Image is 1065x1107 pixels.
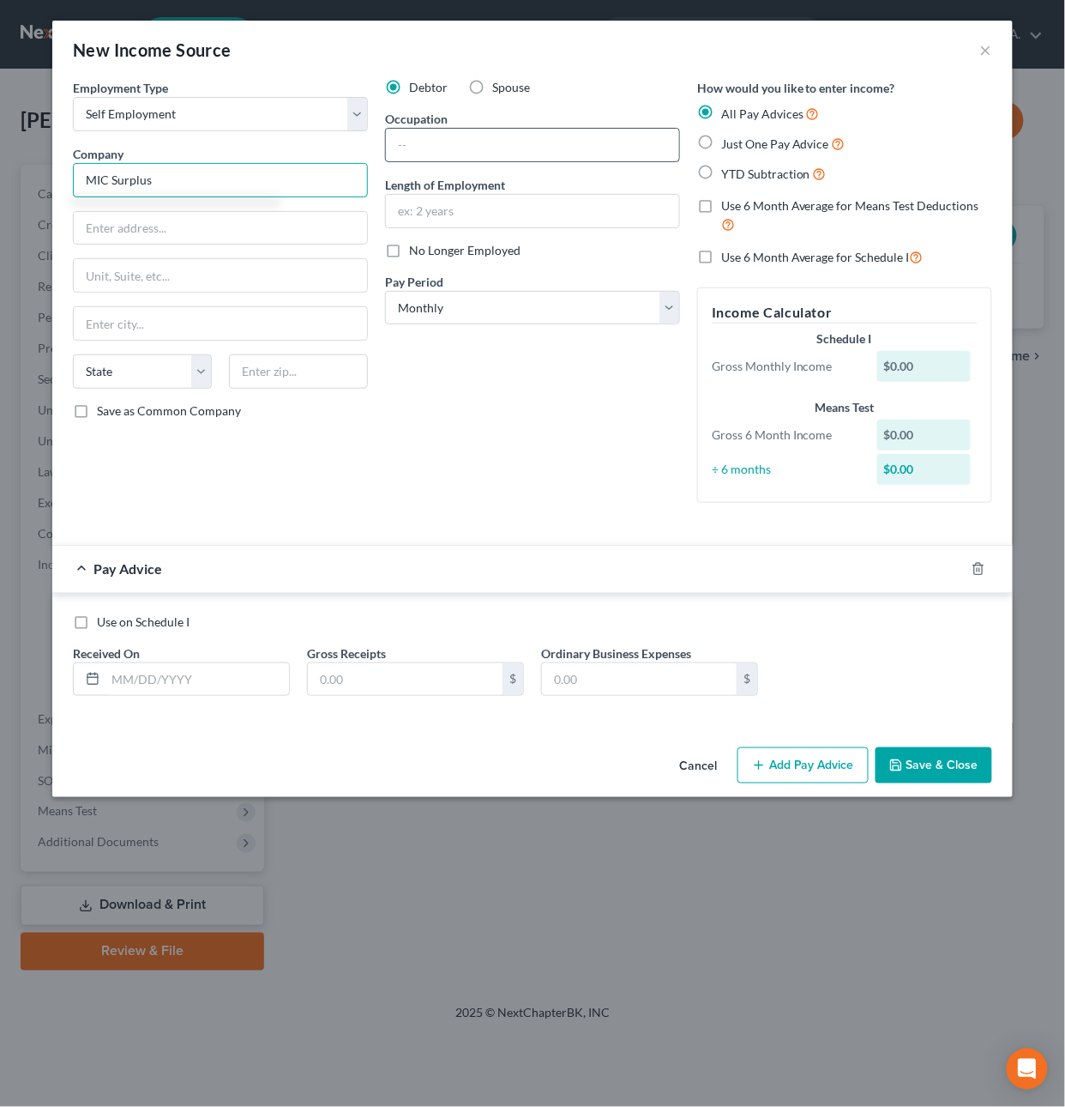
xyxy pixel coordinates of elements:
[877,351,972,382] div: $0.00
[73,163,368,197] input: Search company by name...
[492,80,530,94] span: Spouse
[229,354,368,389] input: Enter zip...
[97,614,190,629] span: Use on Schedule I
[877,420,972,451] div: $0.00
[980,39,992,60] button: ×
[105,663,289,696] input: MM/DD/YYYY
[697,79,895,97] label: How would you like to enter income?
[93,560,162,577] span: Pay Advice
[74,307,367,340] input: Enter city...
[737,663,757,696] div: $
[737,747,869,783] button: Add Pay Advice
[877,454,972,485] div: $0.00
[875,747,992,783] button: Save & Close
[74,212,367,245] input: Enter address...
[721,106,803,121] span: All Pay Advices
[712,399,978,416] div: Means Test
[712,302,978,324] h5: Income Calculator
[1007,1049,1048,1090] div: Open Intercom Messenger
[502,663,523,696] div: $
[73,38,232,62] div: New Income Source
[307,644,386,662] label: Gross Receipts
[386,195,679,227] input: ex: 2 years
[712,330,978,348] div: Schedule I
[385,110,448,128] label: Occupation
[385,275,443,289] span: Pay Period
[541,644,691,662] label: Ordinary Business Expenses
[386,129,679,161] input: --
[721,198,979,213] span: Use 6 Month Average for Means Test Deductions
[73,147,123,161] span: Company
[721,250,910,264] span: Use 6 Month Average for Schedule I
[409,243,520,257] span: No Longer Employed
[542,663,737,696] input: 0.00
[703,461,869,478] div: ÷ 6 months
[73,646,140,661] span: Received On
[703,358,869,375] div: Gross Monthly Income
[73,81,168,95] span: Employment Type
[721,166,810,181] span: YTD Subtraction
[308,663,502,696] input: 0.00
[703,426,869,444] div: Gross 6 Month Income
[74,259,367,292] input: Unit, Suite, etc...
[665,749,731,783] button: Cancel
[385,176,505,194] label: Length of Employment
[409,80,448,94] span: Debtor
[721,136,829,151] span: Just One Pay Advice
[97,403,241,418] span: Save as Common Company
